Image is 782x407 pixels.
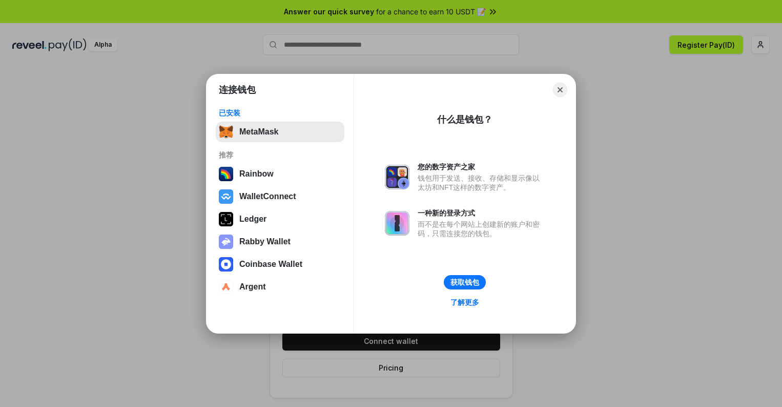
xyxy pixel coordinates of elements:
img: svg+xml,%3Csvg%20width%3D%22120%22%20height%3D%22120%22%20viewBox%3D%220%200%20120%20120%22%20fil... [219,167,233,181]
h1: 连接钱包 [219,84,256,96]
img: svg+xml,%3Csvg%20width%3D%2228%22%20height%3D%2228%22%20viewBox%3D%220%200%2028%2028%22%20fill%3D... [219,280,233,294]
button: MetaMask [216,122,344,142]
div: MetaMask [239,127,278,137]
img: svg+xml,%3Csvg%20xmlns%3D%22http%3A%2F%2Fwww.w3.org%2F2000%2Fsvg%22%20fill%3D%22none%22%20viewBox... [385,165,409,189]
div: 获取钱包 [450,278,479,287]
a: 了解更多 [444,296,485,309]
img: svg+xml,%3Csvg%20fill%3D%22none%22%20height%3D%2233%22%20viewBox%3D%220%200%2035%2033%22%20width%... [219,125,233,139]
button: Ledger [216,209,344,229]
button: Argent [216,277,344,297]
img: svg+xml,%3Csvg%20xmlns%3D%22http%3A%2F%2Fwww.w3.org%2F2000%2Fsvg%22%20fill%3D%22none%22%20viewBox... [219,235,233,249]
div: 什么是钱包？ [437,113,492,126]
img: svg+xml,%3Csvg%20xmlns%3D%22http%3A%2F%2Fwww.w3.org%2F2000%2Fsvg%22%20fill%3D%22none%22%20viewBox... [385,211,409,236]
div: 已安装 [219,108,341,118]
div: Rabby Wallet [239,237,291,246]
button: Rainbow [216,164,344,184]
button: WalletConnect [216,186,344,207]
div: Ledger [239,215,266,224]
button: Rabby Wallet [216,231,344,252]
div: Argent [239,282,266,292]
div: 而不是在每个网站上创建新的账户和密码，只需连接您的钱包。 [418,220,545,238]
div: 推荐 [219,150,341,160]
div: Rainbow [239,169,274,179]
div: 了解更多 [450,298,479,307]
img: svg+xml,%3Csvg%20xmlns%3D%22http%3A%2F%2Fwww.w3.org%2F2000%2Fsvg%22%20width%3D%2228%22%20height%3... [219,212,233,226]
img: svg+xml,%3Csvg%20width%3D%2228%22%20height%3D%2228%22%20viewBox%3D%220%200%2028%2028%22%20fill%3D... [219,257,233,272]
button: 获取钱包 [444,275,486,289]
button: Close [553,83,567,97]
div: WalletConnect [239,192,296,201]
img: svg+xml,%3Csvg%20width%3D%2228%22%20height%3D%2228%22%20viewBox%3D%220%200%2028%2028%22%20fill%3D... [219,189,233,204]
button: Coinbase Wallet [216,254,344,275]
div: 钱包用于发送、接收、存储和显示像以太坊和NFT这样的数字资产。 [418,173,545,192]
div: Coinbase Wallet [239,260,302,269]
div: 一种新的登录方式 [418,208,545,218]
div: 您的数字资产之家 [418,162,545,171]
